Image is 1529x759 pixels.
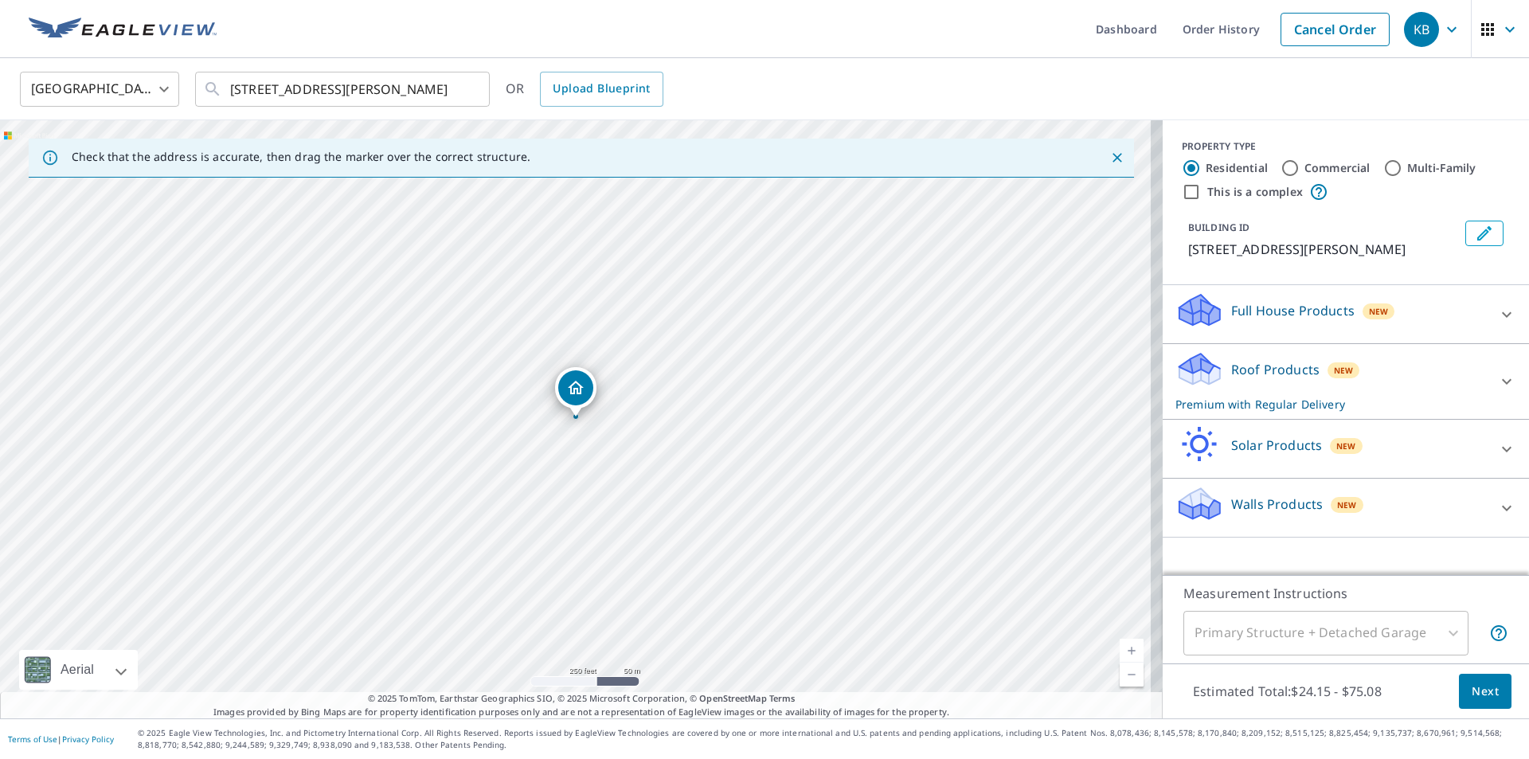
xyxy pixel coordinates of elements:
p: Walls Products [1231,495,1323,514]
span: New [1336,440,1356,452]
p: BUILDING ID [1188,221,1249,234]
p: Estimated Total: $24.15 - $75.08 [1180,674,1394,709]
a: Current Level 17, Zoom Out [1120,663,1144,687]
a: Terms of Use [8,734,57,745]
span: Next [1472,682,1499,702]
p: © 2025 Eagle View Technologies, Inc. and Pictometry International Corp. All Rights Reserved. Repo... [138,727,1521,751]
span: © 2025 TomTom, Earthstar Geographics SIO, © 2025 Microsoft Corporation, © [368,692,796,706]
label: Commercial [1304,160,1371,176]
div: [GEOGRAPHIC_DATA] [20,67,179,112]
label: This is a complex [1207,184,1303,200]
p: Roof Products [1231,360,1320,379]
input: Search by address or latitude-longitude [230,67,457,112]
span: Upload Blueprint [553,79,650,99]
p: Premium with Regular Delivery [1175,396,1488,413]
div: Aerial [56,650,99,690]
button: Edit building 1 [1465,221,1504,246]
div: OR [506,72,663,107]
a: Cancel Order [1281,13,1390,46]
a: Current Level 17, Zoom In [1120,639,1144,663]
p: Check that the address is accurate, then drag the marker over the correct structure. [72,150,530,164]
div: PROPERTY TYPE [1182,139,1510,154]
span: New [1337,499,1357,511]
div: Walls ProductsNew [1175,485,1516,530]
button: Close [1107,147,1128,168]
div: Aerial [19,650,138,690]
label: Residential [1206,160,1268,176]
div: KB [1404,12,1439,47]
a: Privacy Policy [62,734,114,745]
p: Full House Products [1231,301,1355,320]
div: Dropped pin, building 1, Residential property, 14857 Guadalupe Dr Rancho Murieta, CA 95683 [555,367,596,417]
p: Solar Products [1231,436,1322,455]
div: Primary Structure + Detached Garage [1183,611,1468,655]
a: OpenStreetMap [699,692,766,704]
div: Roof ProductsNewPremium with Regular Delivery [1175,350,1516,413]
span: Your report will include the primary structure and a detached garage if one exists. [1489,624,1508,643]
p: [STREET_ADDRESS][PERSON_NAME] [1188,240,1459,259]
a: Upload Blueprint [540,72,663,107]
span: New [1334,364,1354,377]
img: EV Logo [29,18,217,41]
button: Next [1459,674,1511,710]
div: Solar ProductsNew [1175,426,1516,471]
div: Full House ProductsNew [1175,291,1516,337]
span: New [1369,305,1389,318]
p: | [8,734,114,744]
a: Terms [769,692,796,704]
p: Measurement Instructions [1183,584,1508,603]
label: Multi-Family [1407,160,1476,176]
